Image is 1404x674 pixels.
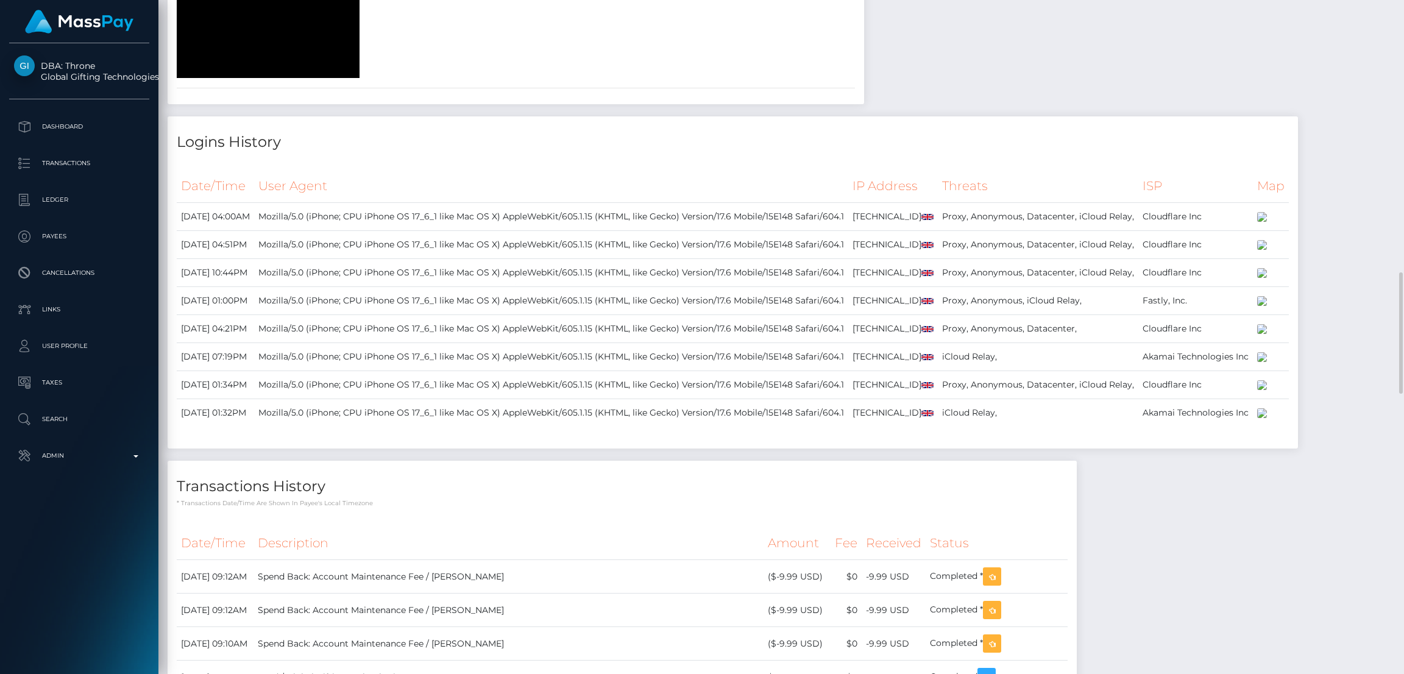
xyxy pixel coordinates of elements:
a: Taxes [9,367,149,398]
th: Fee [831,527,862,560]
td: Cloudflare Inc [1138,202,1253,230]
td: Cloudflare Inc [1138,230,1253,258]
p: Taxes [14,374,144,392]
td: Fastly, Inc. [1138,286,1253,314]
a: Admin [9,441,149,471]
p: Cancellations [14,264,144,282]
p: Dashboard [14,118,144,136]
td: [DATE] 09:10AM [177,627,253,661]
td: Proxy, Anonymous, Datacenter, iCloud Relay, [938,202,1138,230]
td: Spend Back: Account Maintenance Fee / [PERSON_NAME] [253,627,764,661]
img: gb.png [921,382,934,388]
td: $0 [831,594,862,627]
td: Completed * [926,594,1068,627]
p: Admin [14,447,144,465]
a: Dashboard [9,112,149,142]
td: [TECHNICAL_ID] [848,371,938,399]
td: [DATE] 09:12AM [177,560,253,594]
th: Status [926,527,1068,560]
img: 200x100 [1257,352,1267,362]
p: Links [14,300,144,319]
td: [DATE] 01:00PM [177,286,254,314]
td: -9.99 USD [862,627,926,661]
img: gb.png [921,270,934,276]
td: -9.99 USD [862,560,926,594]
td: [TECHNICAL_ID] [848,202,938,230]
a: Ledger [9,185,149,215]
td: [DATE] 09:12AM [177,594,253,627]
a: Links [9,294,149,325]
th: Map [1253,169,1289,203]
td: Cloudflare Inc [1138,258,1253,286]
td: [DATE] 04:21PM [177,314,254,342]
td: [TECHNICAL_ID] [848,342,938,371]
td: $0 [831,627,862,661]
img: Global Gifting Technologies Inc [14,55,35,76]
a: User Profile [9,331,149,361]
td: [DATE] 10:44PM [177,258,254,286]
th: IP Address [848,169,938,203]
td: Cloudflare Inc [1138,371,1253,399]
td: $0 [831,560,862,594]
p: Transactions [14,154,144,172]
td: [TECHNICAL_ID] [848,286,938,314]
td: Akamai Technologies Inc [1138,342,1253,371]
td: Proxy, Anonymous, iCloud Relay, [938,286,1138,314]
a: Search [9,404,149,435]
img: 200x100 [1257,240,1267,250]
td: Spend Back: Account Maintenance Fee / [PERSON_NAME] [253,560,764,594]
td: [DATE] 01:34PM [177,371,254,399]
img: gb.png [921,298,934,304]
p: * Transactions date/time are shown in payee's local timezone [177,498,1068,508]
img: 200x100 [1257,408,1267,418]
td: ($-9.99 USD) [764,594,831,627]
td: Mozilla/5.0 (iPhone; CPU iPhone OS 17_6_1 like Mac OS X) AppleWebKit/605.1.15 (KHTML, like Gecko)... [254,371,848,399]
td: [TECHNICAL_ID] [848,399,938,427]
img: gb.png [921,326,934,332]
img: gb.png [921,214,934,220]
th: Date/Time [177,169,254,203]
td: Mozilla/5.0 (iPhone; CPU iPhone OS 17_6_1 like Mac OS X) AppleWebKit/605.1.15 (KHTML, like Gecko)... [254,230,848,258]
td: Mozilla/5.0 (iPhone; CPU iPhone OS 17_6_1 like Mac OS X) AppleWebKit/605.1.15 (KHTML, like Gecko)... [254,286,848,314]
img: 200x100 [1257,296,1267,306]
a: Payees [9,221,149,252]
td: Mozilla/5.0 (iPhone; CPU iPhone OS 17_6_1 like Mac OS X) AppleWebKit/605.1.15 (KHTML, like Gecko)... [254,342,848,371]
img: gb.png [921,410,934,416]
td: [DATE] 07:19PM [177,342,254,371]
td: Proxy, Anonymous, Datacenter, iCloud Relay, [938,230,1138,258]
td: Spend Back: Account Maintenance Fee / [PERSON_NAME] [253,594,764,627]
td: iCloud Relay, [938,399,1138,427]
span: DBA: Throne Global Gifting Technologies Inc [9,60,149,82]
p: User Profile [14,337,144,355]
th: ISP [1138,169,1253,203]
h4: Logins History [177,132,1289,153]
p: Search [14,410,144,428]
td: Mozilla/5.0 (iPhone; CPU iPhone OS 17_6_1 like Mac OS X) AppleWebKit/605.1.15 (KHTML, like Gecko)... [254,202,848,230]
a: Cancellations [9,258,149,288]
img: 200x100 [1257,380,1267,390]
h4: Transactions History [177,476,1068,497]
td: Mozilla/5.0 (iPhone; CPU iPhone OS 17_6_1 like Mac OS X) AppleWebKit/605.1.15 (KHTML, like Gecko)... [254,314,848,342]
p: Payees [14,227,144,246]
td: Mozilla/5.0 (iPhone; CPU iPhone OS 17_6_1 like Mac OS X) AppleWebKit/605.1.15 (KHTML, like Gecko)... [254,399,848,427]
a: Transactions [9,148,149,179]
td: Cloudflare Inc [1138,314,1253,342]
td: [TECHNICAL_ID] [848,258,938,286]
td: Proxy, Anonymous, Datacenter, iCloud Relay, [938,371,1138,399]
th: Received [862,527,926,560]
td: [DATE] 04:51PM [177,230,254,258]
img: gb.png [921,354,934,360]
td: Mozilla/5.0 (iPhone; CPU iPhone OS 17_6_1 like Mac OS X) AppleWebKit/605.1.15 (KHTML, like Gecko)... [254,258,848,286]
td: Completed * [926,560,1068,594]
td: ($-9.99 USD) [764,627,831,661]
td: Completed * [926,627,1068,661]
td: Proxy, Anonymous, Datacenter, iCloud Relay, [938,258,1138,286]
td: iCloud Relay, [938,342,1138,371]
td: ($-9.99 USD) [764,560,831,594]
img: 200x100 [1257,212,1267,222]
td: Proxy, Anonymous, Datacenter, [938,314,1138,342]
td: -9.99 USD [862,594,926,627]
th: Description [253,527,764,560]
td: [DATE] 04:00AM [177,202,254,230]
img: 200x100 [1257,324,1267,334]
